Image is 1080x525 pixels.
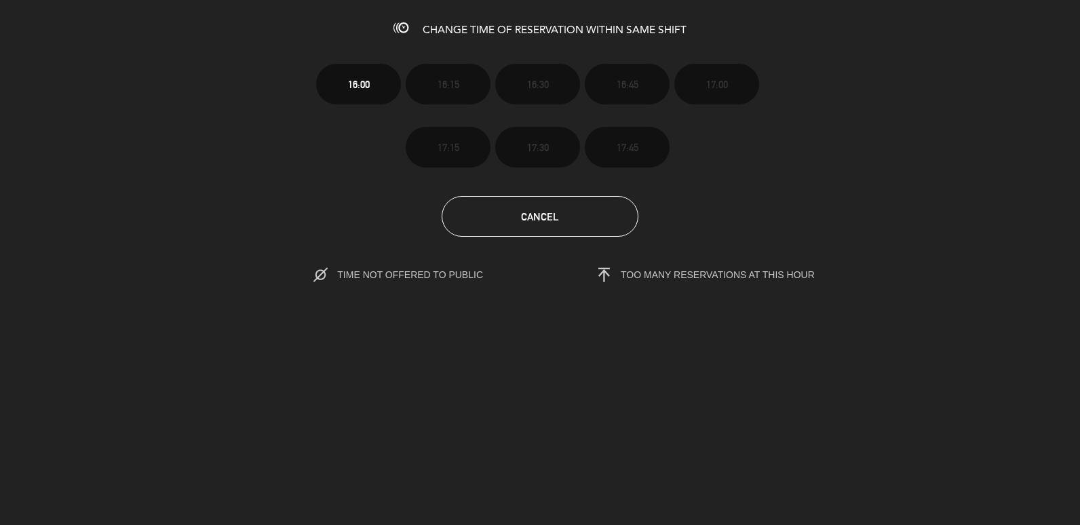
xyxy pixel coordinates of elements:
[585,127,670,168] button: 17:45
[406,64,490,104] button: 16:15
[527,77,549,92] span: 16:30
[406,127,490,168] button: 17:15
[423,25,687,36] span: CHANGE TIME OF RESERVATION WITHIN SAME SHIFT
[674,64,759,104] button: 17:00
[438,77,459,92] span: 16:15
[527,140,549,155] span: 17:30
[617,140,638,155] span: 17:45
[442,196,638,237] button: Cancel
[337,269,512,280] span: TIME NOT OFFERED TO PUBLIC
[438,140,459,155] span: 17:15
[495,64,580,104] button: 16:30
[706,77,728,92] span: 17:00
[617,77,638,92] span: 16:45
[495,127,580,168] button: 17:30
[621,269,815,280] span: TOO MANY RESERVATIONS AT THIS HOUR
[348,77,370,92] span: 16:00
[585,64,670,104] button: 16:45
[521,211,559,222] span: Cancel
[316,64,401,104] button: 16:00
